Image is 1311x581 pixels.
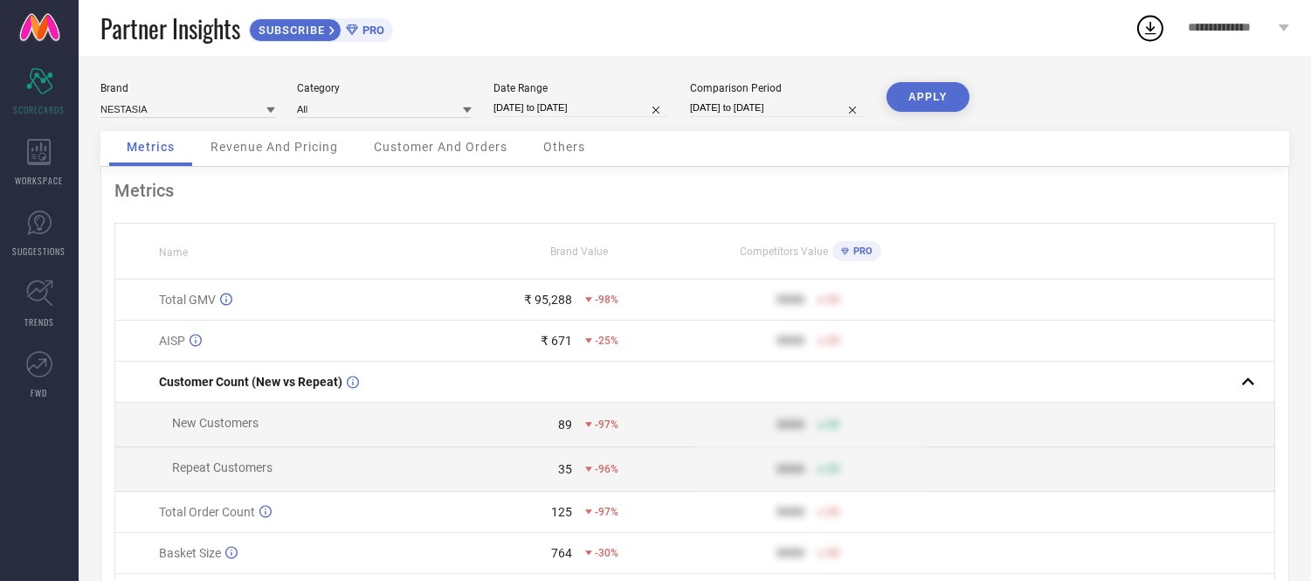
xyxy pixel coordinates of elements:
div: Comparison Period [690,82,865,94]
div: Brand [100,82,275,94]
span: -97% [595,506,618,518]
span: Total Order Count [159,505,255,519]
div: 89 [558,418,572,432]
span: TRENDS [24,315,54,329]
div: Open download list [1135,12,1166,44]
span: Metrics [127,140,175,154]
span: PRO [358,24,384,37]
span: Competitors Value [740,246,828,258]
span: -25% [595,335,618,347]
div: 9999 [776,505,804,519]
span: Customer Count (New vs Repeat) [159,375,342,389]
div: Metrics [114,180,1275,201]
span: SCORECARDS [14,103,66,116]
span: Total GMV [159,293,216,307]
span: -30% [595,547,618,559]
span: Basket Size [159,546,221,560]
span: SUBSCRIBE [250,24,329,37]
div: 9999 [776,293,804,307]
span: 50 [827,463,839,475]
div: 35 [558,462,572,476]
input: Select comparison period [690,99,865,117]
span: SUGGESTIONS [13,245,66,258]
span: AISP [159,334,185,348]
div: 764 [551,546,572,560]
div: ₹ 671 [541,334,572,348]
span: 50 [827,418,839,431]
span: Repeat Customers [172,460,273,474]
span: Brand Value [550,246,608,258]
span: Partner Insights [100,10,240,46]
span: -98% [595,294,618,306]
input: Select date range [493,99,668,117]
span: 50 [827,335,839,347]
span: Name [159,246,188,259]
div: 125 [551,505,572,519]
span: WORKSPACE [16,174,64,187]
span: FWD [31,386,48,399]
span: PRO [849,246,873,257]
span: 50 [827,506,839,518]
div: Date Range [493,82,668,94]
div: 9999 [776,462,804,476]
span: -97% [595,418,618,431]
span: 50 [827,547,839,559]
span: Revenue And Pricing [210,140,338,154]
span: Customer And Orders [374,140,507,154]
span: Others [543,140,585,154]
span: -96% [595,463,618,475]
div: 9999 [776,546,804,560]
button: APPLY [887,82,969,112]
div: 9999 [776,334,804,348]
span: 50 [827,294,839,306]
span: New Customers [172,416,259,430]
div: 9999 [776,418,804,432]
div: ₹ 95,288 [524,293,572,307]
div: Category [297,82,472,94]
a: SUBSCRIBEPRO [249,14,393,42]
